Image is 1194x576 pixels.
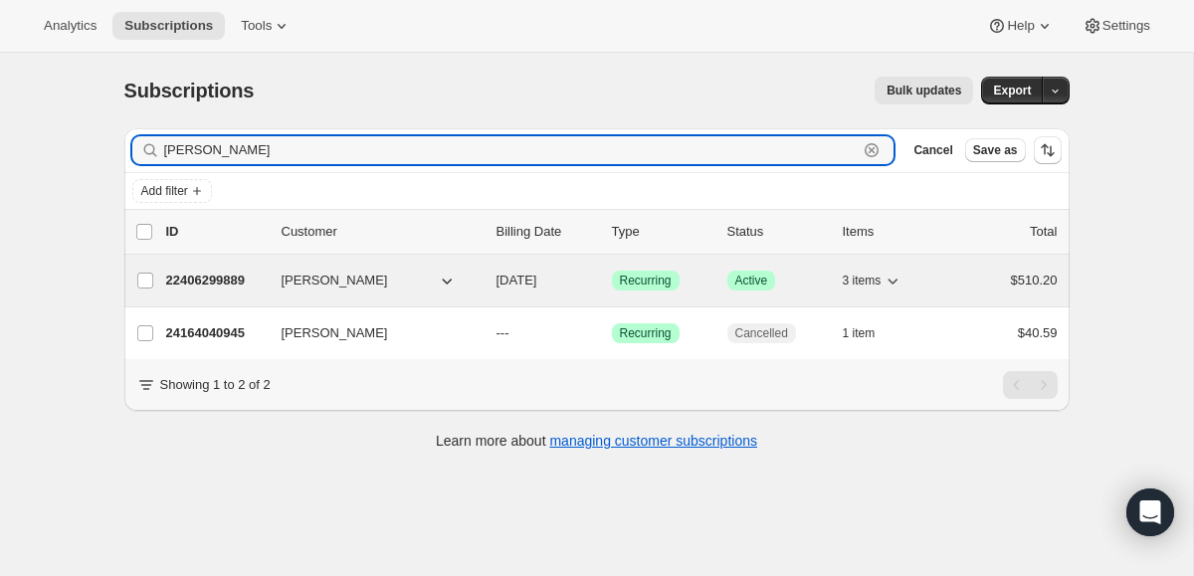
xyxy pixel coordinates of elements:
a: managing customer subscriptions [549,433,757,449]
span: Help [1007,18,1034,34]
button: Bulk updates [875,77,973,104]
button: [PERSON_NAME] [270,317,469,349]
p: 24164040945 [166,323,266,343]
button: [PERSON_NAME] [270,265,469,296]
nav: Pagination [1003,371,1058,399]
span: Cancelled [735,325,788,341]
p: Learn more about [436,431,757,451]
span: Add filter [141,183,188,199]
button: Subscriptions [112,12,225,40]
input: Filter subscribers [164,136,859,164]
button: Clear [862,140,882,160]
p: Status [727,222,827,242]
button: Cancel [905,138,960,162]
span: Analytics [44,18,97,34]
div: Items [843,222,942,242]
p: 22406299889 [166,271,266,290]
span: Export [993,83,1031,98]
p: Customer [282,222,481,242]
span: 3 items [843,273,882,288]
p: Showing 1 to 2 of 2 [160,375,271,395]
span: Recurring [620,325,672,341]
div: 22406299889[PERSON_NAME][DATE]SuccessRecurringSuccessActive3 items$510.20 [166,267,1058,294]
div: 24164040945[PERSON_NAME]---SuccessRecurringCancelled1 item$40.59 [166,319,1058,347]
button: Tools [229,12,303,40]
span: Tools [241,18,272,34]
div: Type [612,222,711,242]
div: Open Intercom Messenger [1126,488,1174,536]
span: --- [497,325,509,340]
span: Cancel [913,142,952,158]
p: ID [166,222,266,242]
button: Sort the results [1034,136,1062,164]
div: IDCustomerBilling DateTypeStatusItemsTotal [166,222,1058,242]
p: Total [1030,222,1057,242]
button: Export [981,77,1043,104]
span: Bulk updates [887,83,961,98]
span: Recurring [620,273,672,288]
button: 3 items [843,267,903,294]
span: Settings [1102,18,1150,34]
span: [PERSON_NAME] [282,323,388,343]
span: Subscriptions [124,80,255,101]
span: $40.59 [1018,325,1058,340]
button: Settings [1071,12,1162,40]
button: 1 item [843,319,897,347]
span: 1 item [843,325,876,341]
button: Save as [965,138,1026,162]
span: Active [735,273,768,288]
span: Save as [973,142,1018,158]
button: Help [975,12,1066,40]
button: Analytics [32,12,108,40]
span: [PERSON_NAME] [282,271,388,290]
span: [DATE] [497,273,537,288]
p: Billing Date [497,222,596,242]
button: Add filter [132,179,212,203]
span: Subscriptions [124,18,213,34]
span: $510.20 [1011,273,1058,288]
